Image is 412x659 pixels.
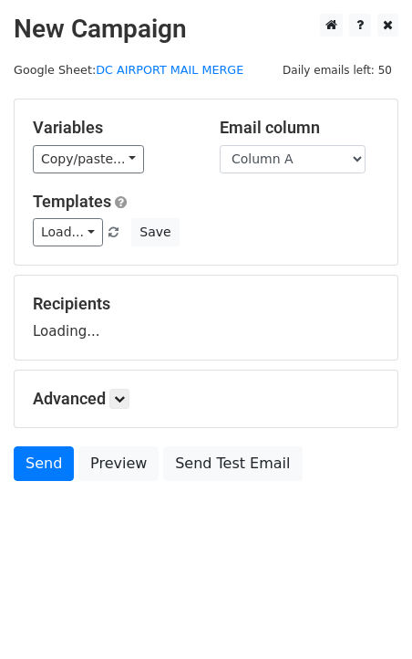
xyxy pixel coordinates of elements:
h5: Recipients [33,294,379,314]
span: Daily emails left: 50 [276,60,398,80]
button: Save [131,218,179,246]
a: Send Test Email [163,446,302,481]
a: Copy/paste... [33,145,144,173]
h5: Advanced [33,389,379,409]
h5: Variables [33,118,192,138]
a: Templates [33,192,111,211]
small: Google Sheet: [14,63,243,77]
h2: New Campaign [14,14,398,45]
div: Loading... [33,294,379,341]
a: Daily emails left: 50 [276,63,398,77]
a: DC AIRPORT MAIL MERGE [96,63,243,77]
a: Send [14,446,74,481]
h5: Email column [220,118,379,138]
a: Preview [78,446,159,481]
a: Load... [33,218,103,246]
